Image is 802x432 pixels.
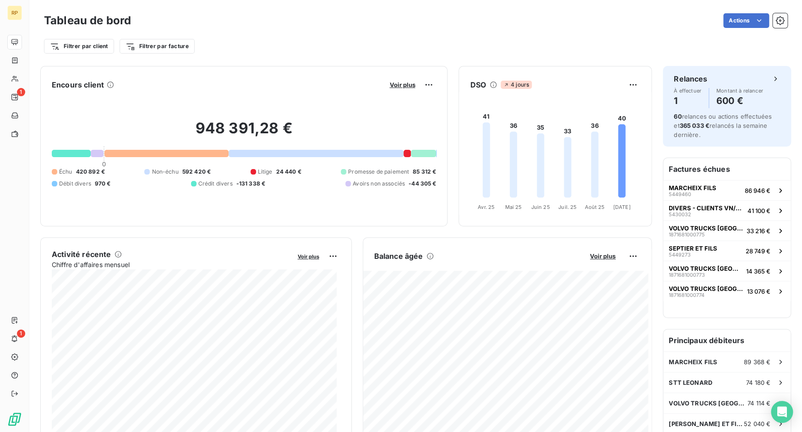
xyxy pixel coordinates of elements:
[7,5,22,20] div: RP
[747,399,770,407] span: 74 114 €
[663,200,791,220] button: DIVERS - CLIENTS VN/VO543003241 100 €
[669,399,747,407] span: VOLVO TRUCKS [GEOGRAPHIC_DATA]-VTF
[663,281,791,301] button: VOLVO TRUCKS [GEOGRAPHIC_DATA]-VTF187168100077413 076 €
[723,13,769,28] button: Actions
[102,160,106,168] span: 0
[669,245,717,252] span: SEPTIER ET FILS
[674,88,701,93] span: À effectuer
[716,88,763,93] span: Montant à relancer
[389,81,415,88] span: Voir plus
[746,247,770,255] span: 28 749 €
[44,12,131,29] h3: Tableau de bord
[236,180,266,188] span: -131 338 €
[52,249,111,260] h6: Activité récente
[413,168,436,176] span: 85 312 €
[17,329,25,338] span: 1
[590,252,616,260] span: Voir plus
[746,379,770,386] span: 74 180 €
[674,73,707,84] h6: Relances
[669,204,744,212] span: DIVERS - CLIENTS VN/VO
[298,253,319,260] span: Voir plus
[558,204,577,210] tspan: Juil. 25
[663,158,791,180] h6: Factures échues
[95,180,111,188] span: 970 €
[669,265,742,272] span: VOLVO TRUCKS [GEOGRAPHIC_DATA]-VTF
[7,412,22,427] img: Logo LeanPay
[669,292,704,298] span: 1871681000774
[669,212,691,217] span: 5430032
[663,329,791,351] h6: Principaux débiteurs
[744,420,770,427] span: 52 040 €
[669,272,705,278] span: 1871681000773
[505,204,522,210] tspan: Mai 25
[669,184,716,191] span: MARCHEIX FILS
[258,168,273,176] span: Litige
[669,358,717,366] span: MARCHEIX FILS
[353,180,405,188] span: Avoirs non associés
[52,260,291,269] span: Chiffre d'affaires mensuel
[76,168,105,176] span: 420 892 €
[152,168,178,176] span: Non-échu
[663,220,791,241] button: VOLVO TRUCKS [GEOGRAPHIC_DATA]-VTF187168100077533 216 €
[744,358,770,366] span: 89 368 €
[674,113,772,138] span: relances ou actions effectuées et relancés la semaine dernière.
[669,285,743,292] span: VOLVO TRUCKS [GEOGRAPHIC_DATA]-VTF
[587,252,618,260] button: Voir plus
[669,252,691,257] span: 5449273
[17,88,25,96] span: 1
[348,168,409,176] span: Promesse de paiement
[746,268,770,275] span: 14 365 €
[679,122,709,129] span: 365 033 €
[663,241,791,261] button: SEPTIER ET FILS544927328 749 €
[716,93,763,108] h4: 600 €
[59,168,72,176] span: Échu
[669,379,712,386] span: STT LEONARD
[663,180,791,200] button: MARCHEIX FILS544946086 946 €
[52,79,104,90] h6: Encours client
[409,180,436,188] span: -44 305 €
[501,81,532,89] span: 4 jours
[374,251,423,262] h6: Balance âgée
[771,401,793,423] div: Open Intercom Messenger
[276,168,301,176] span: 24 440 €
[747,288,770,295] span: 13 076 €
[747,207,770,214] span: 41 100 €
[613,204,631,210] tspan: [DATE]
[387,81,418,89] button: Voir plus
[747,227,770,235] span: 33 216 €
[663,261,791,281] button: VOLVO TRUCKS [GEOGRAPHIC_DATA]-VTF187168100077314 365 €
[674,113,682,120] span: 60
[295,252,322,260] button: Voir plus
[59,180,91,188] span: Débit divers
[585,204,605,210] tspan: Août 25
[44,39,114,54] button: Filtrer par client
[531,204,550,210] tspan: Juin 25
[52,119,436,147] h2: 948 391,28 €
[669,232,705,237] span: 1871681000775
[120,39,195,54] button: Filtrer par facture
[478,204,495,210] tspan: Avr. 25
[669,420,744,427] span: [PERSON_NAME] ET FILS [PERSON_NAME]
[198,180,233,188] span: Crédit divers
[745,187,770,194] span: 86 946 €
[182,168,211,176] span: 592 420 €
[669,224,743,232] span: VOLVO TRUCKS [GEOGRAPHIC_DATA]-VTF
[674,93,701,108] h4: 1
[669,191,691,197] span: 5449460
[470,79,486,90] h6: DSO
